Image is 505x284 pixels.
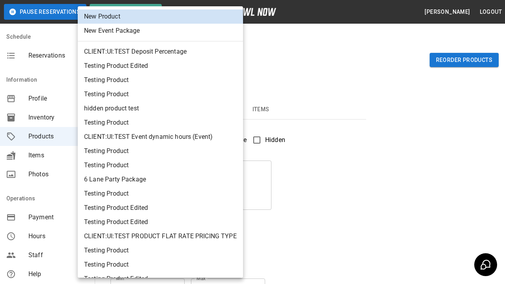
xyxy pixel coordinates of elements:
[78,229,243,243] li: CLIENT:UI:TEST PRODUCT FLAT RATE PRICING TYPE
[78,187,243,201] li: Testing Product
[78,24,243,38] li: New Event Package
[78,45,243,59] li: CLIENT:UI:TEST Deposit Percentage
[78,158,243,172] li: Testing Product
[78,73,243,87] li: Testing Product
[78,144,243,158] li: Testing Product
[78,243,243,258] li: Testing Product
[78,172,243,187] li: 6 Lane Party Package
[78,87,243,101] li: Testing Product
[78,101,243,116] li: hidden product test
[78,116,243,130] li: Testing Product
[78,130,243,144] li: CLIENT:UI:TEST Event dynamic hours (Event)
[78,9,243,24] li: New Product
[78,215,243,229] li: Testing Product Edited
[78,258,243,272] li: Testing Product
[78,59,243,73] li: Testing Product Edited
[78,201,243,215] li: Testing Product Edited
